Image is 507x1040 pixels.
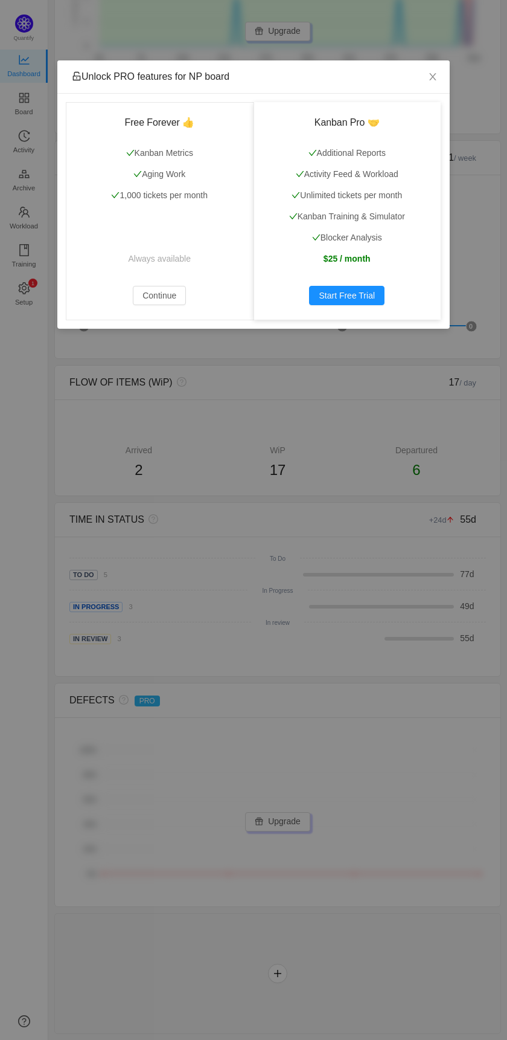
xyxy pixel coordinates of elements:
[289,212,298,221] i: icon: check
[80,168,239,181] p: Aging Work
[309,286,384,305] button: Start Free Trial
[111,190,208,200] span: 1,000 tickets per month
[268,147,427,160] p: Additional Reports
[292,191,300,199] i: icon: check
[268,210,427,223] p: Kanban Training & Simulator
[72,71,229,82] span: Unlock PRO features for NP board
[268,117,427,129] h3: Kanban Pro 🤝
[324,254,371,263] strong: $25 / month
[296,170,304,178] i: icon: check
[268,231,427,244] p: Blocker Analysis
[268,168,427,181] p: Activity Feed & Workload
[312,233,320,242] i: icon: check
[133,170,142,178] i: icon: check
[80,147,239,160] p: Kanban Metrics
[111,191,120,199] i: icon: check
[428,72,438,82] i: icon: close
[308,149,317,157] i: icon: check
[268,189,427,202] p: Unlimited tickets per month
[133,286,186,305] button: Continue
[72,71,81,81] i: icon: unlock
[80,253,239,265] p: Always available
[126,149,135,157] i: icon: check
[80,117,239,129] h3: Free Forever 👍
[416,60,450,94] button: Close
